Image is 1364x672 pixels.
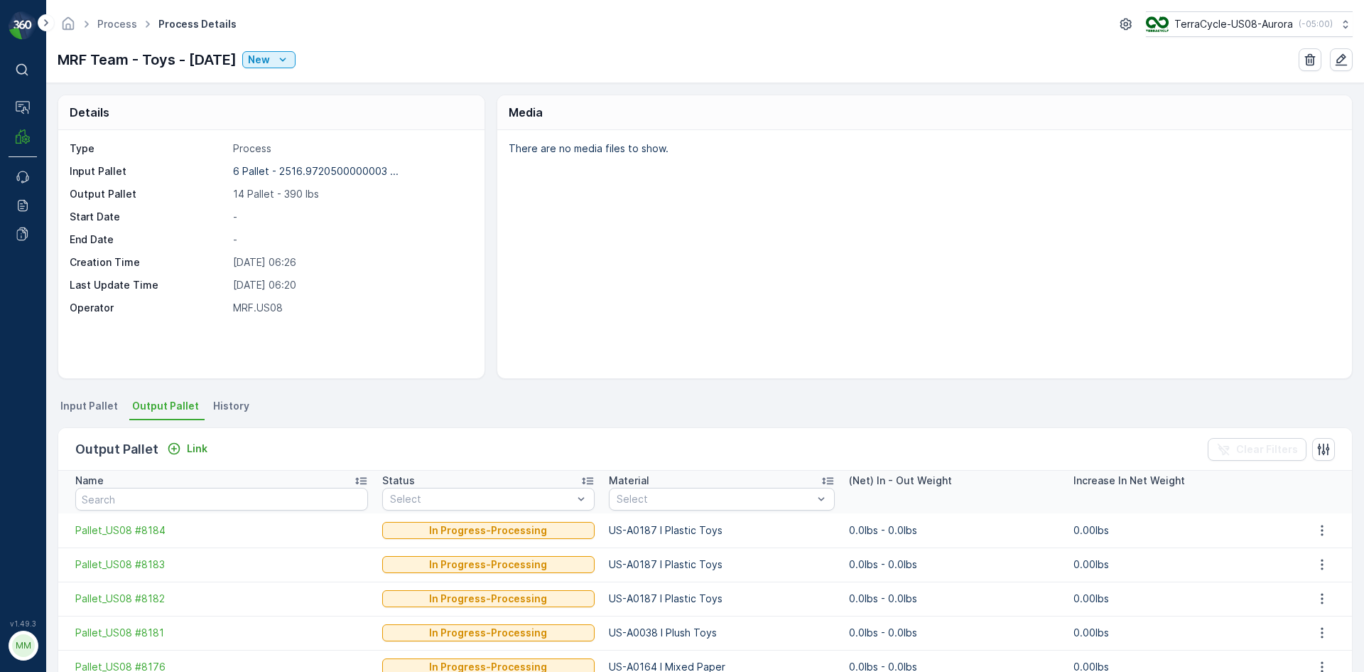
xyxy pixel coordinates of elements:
td: US-A0038 I Plush Toys [602,616,842,650]
p: Output Pallet [70,187,227,201]
button: TerraCycle-US08-Aurora(-05:00) [1146,11,1353,37]
p: Last Update Time [70,278,227,292]
div: MM [12,634,35,657]
img: logo [9,11,37,40]
p: Details [70,104,109,121]
td: US-A0187 I Plastic Toys [602,548,842,582]
td: 0.0lbs - 0.0lbs [842,548,1066,582]
p: Clear Filters [1236,442,1298,457]
p: - [233,233,470,247]
p: Operator [70,301,227,315]
td: 0.00lbs [1066,582,1291,616]
button: Link [161,440,213,457]
button: Clear Filters [1208,438,1306,461]
a: Pallet_US08 #8184 [75,523,368,538]
td: 0.0lbs - 0.0lbs [842,513,1066,548]
p: Increase In Net Weight [1073,474,1185,488]
a: Pallet_US08 #8181 [75,626,368,640]
p: MRF Team - Toys - [DATE] [58,49,237,70]
p: Select [390,492,573,506]
button: In Progress-Processing [382,556,595,573]
input: Search [75,488,368,511]
p: In Progress-Processing [429,592,547,606]
p: Select [617,492,813,506]
td: US-A0187 I Plastic Toys [602,582,842,616]
td: 0.00lbs [1066,548,1291,582]
p: Output Pallet [75,439,158,459]
p: TerraCycle-US08-Aurora [1174,17,1293,31]
span: v 1.49.3 [9,619,37,628]
button: MM [9,631,37,661]
span: History [213,399,249,413]
p: Creation Time [70,255,227,270]
p: Type [70,142,227,156]
p: ( -05:00 ) [1299,18,1333,30]
p: - [233,210,470,224]
button: In Progress-Processing [382,590,595,607]
p: Media [509,104,543,121]
button: In Progress-Processing [382,522,595,539]
p: Start Date [70,210,227,224]
p: In Progress-Processing [429,558,547,572]
p: There are no media files to show. [509,142,1337,156]
p: Link [187,442,207,456]
p: MRF.US08 [233,301,470,315]
span: Process Details [156,17,239,31]
p: New [248,53,270,67]
p: In Progress-Processing [429,626,547,640]
img: image_ci7OI47.png [1146,16,1169,32]
p: Material [609,474,649,488]
a: Process [97,18,137,30]
button: In Progress-Processing [382,624,595,641]
td: 0.00lbs [1066,513,1291,548]
a: Pallet_US08 #8183 [75,558,368,572]
p: Name [75,474,104,488]
p: Input Pallet [70,164,227,178]
p: End Date [70,233,227,247]
span: Input Pallet [60,399,118,413]
p: 14 Pallet - 390 lbs [233,187,470,201]
p: [DATE] 06:26 [233,255,470,270]
p: Process [233,142,470,156]
td: 0.0lbs - 0.0lbs [842,582,1066,616]
a: Pallet_US08 #8182 [75,592,368,606]
p: In Progress-Processing [429,523,547,538]
p: 6 Pallet - 2516.9720500000003 ... [233,165,399,177]
button: New [242,51,296,68]
p: [DATE] 06:20 [233,278,470,292]
p: (Net) In - Out Weight [849,474,952,488]
td: US-A0187 I Plastic Toys [602,513,842,548]
span: Output Pallet [132,399,199,413]
p: Status [382,474,415,488]
a: Homepage [60,21,76,33]
td: 0.00lbs [1066,616,1291,650]
td: 0.0lbs - 0.0lbs [842,616,1066,650]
